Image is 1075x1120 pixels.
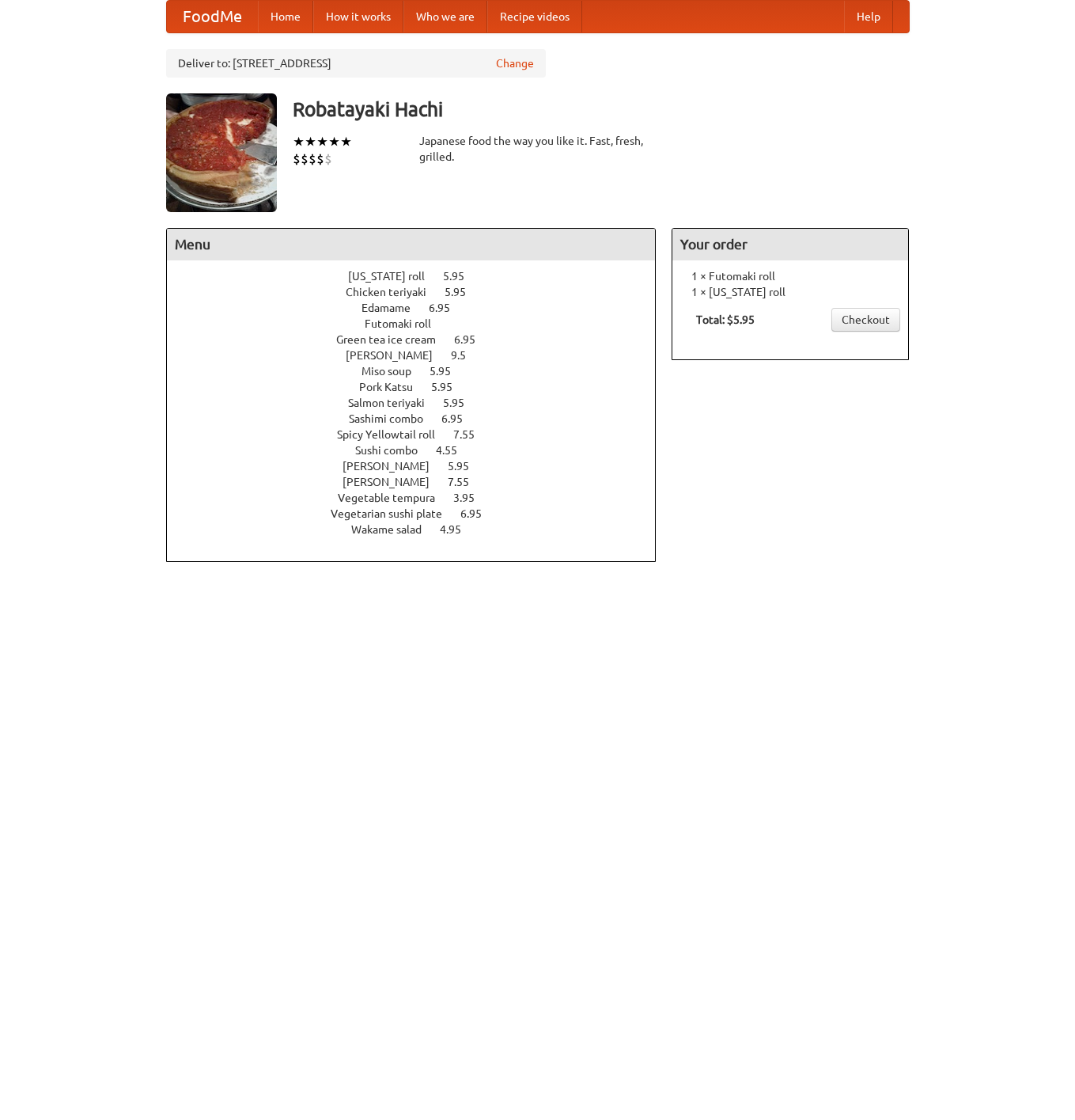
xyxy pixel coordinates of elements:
[359,381,482,393] a: Pork Katsu 5.95
[343,476,498,488] a: [PERSON_NAME] 7.55
[346,286,495,298] a: Chicken teriyaki 5.95
[336,333,452,346] span: Green tea ice cream
[336,333,505,346] a: Green tea ice cream 6.95
[680,284,900,300] li: 1 × [US_STATE] roll
[305,133,316,150] li: ★
[346,349,495,362] a: [PERSON_NAME] 9.5
[301,150,308,168] li: $
[293,150,301,168] li: $
[338,492,504,504] a: Vegetable tempura 3.95
[316,133,328,150] li: ★
[430,365,467,378] span: 5.95
[355,444,433,457] span: Sushi combo
[343,460,445,473] span: [PERSON_NAME]
[331,507,458,520] span: Vegetarian sushi plate
[451,349,482,362] span: 9.5
[487,1,582,32] a: Recipe videos
[324,150,332,168] li: $
[365,317,447,330] span: Futomaki roll
[346,286,442,298] span: Chicken teriyaki
[348,270,494,283] a: [US_STATE] roll 5.95
[348,397,441,409] span: Salmon teriyaki
[448,460,485,473] span: 5.95
[337,428,451,441] span: Spicy Yellowtail roll
[338,492,451,504] span: Vegetable tempura
[166,49,546,78] div: Deliver to: [STREET_ADDRESS]
[696,313,755,326] b: Total: $5.95
[403,1,487,32] a: Who we are
[351,523,490,536] a: Wakame salad 4.95
[453,492,490,504] span: 3.95
[365,317,476,330] a: Futomaki roll
[348,270,441,283] span: [US_STATE] roll
[167,229,656,260] h4: Menu
[166,93,277,212] img: angular.jpg
[308,150,316,168] li: $
[348,397,494,409] a: Salmon teriyaki 5.95
[349,412,439,425] span: Sashimi combo
[340,133,352,150] li: ★
[343,460,498,473] a: [PERSON_NAME] 5.95
[448,476,485,488] span: 7.55
[258,1,313,32] a: Home
[454,333,491,346] span: 6.95
[831,308,900,332] a: Checkout
[346,349,449,362] span: [PERSON_NAME]
[293,133,305,150] li: ★
[355,444,486,457] a: Sushi combo 4.55
[361,365,480,378] a: Miso soup 5.95
[445,286,482,298] span: 5.95
[361,302,426,314] span: Edamame
[672,229,908,260] h4: Your order
[443,270,480,283] span: 5.95
[419,133,657,165] div: Japanese food the way you like it. Fast, fresh, grilled.
[343,476,445,488] span: [PERSON_NAME]
[313,1,403,32] a: How it works
[167,1,258,32] a: FoodMe
[431,381,468,393] span: 5.95
[441,412,479,425] span: 6.95
[680,268,900,284] li: 1 × Futomaki roll
[337,428,504,441] a: Spicy Yellowtail roll 7.55
[496,55,534,71] a: Change
[436,444,473,457] span: 4.55
[443,397,480,409] span: 5.95
[351,523,437,536] span: Wakame salad
[331,507,511,520] a: Vegetarian sushi plate 6.95
[429,302,466,314] span: 6.95
[361,365,427,378] span: Miso soup
[453,428,490,441] span: 7.55
[844,1,893,32] a: Help
[328,133,340,150] li: ★
[440,523,477,536] span: 4.95
[316,150,324,168] li: $
[460,507,498,520] span: 6.95
[361,302,479,314] a: Edamame 6.95
[349,412,492,425] a: Sashimi combo 6.95
[359,381,429,393] span: Pork Katsu
[293,93,910,125] h3: Robatayaki Hachi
